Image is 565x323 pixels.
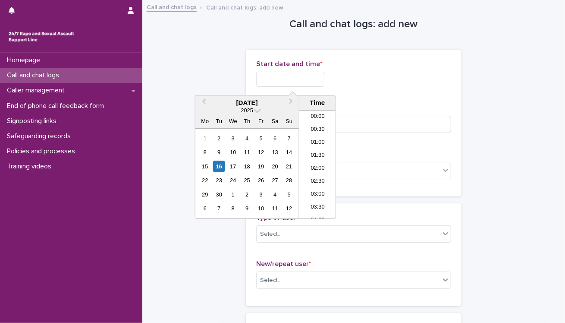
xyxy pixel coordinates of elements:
div: Select... [260,276,282,285]
div: Choose Tuesday, 7 October 2025 [213,203,225,214]
li: 02:00 [299,162,336,175]
p: Policies and processes [3,147,82,155]
div: Choose Saturday, 13 September 2025 [269,146,281,158]
div: Choose Friday, 10 October 2025 [255,203,267,214]
div: Choose Saturday, 6 September 2025 [269,133,281,144]
div: Choose Saturday, 4 October 2025 [269,189,281,200]
div: Choose Monday, 6 October 2025 [199,203,211,214]
div: Choose Thursday, 18 September 2025 [241,161,253,172]
div: Choose Wednesday, 24 September 2025 [227,174,239,186]
span: Type of user [256,214,298,221]
li: 00:00 [299,111,336,123]
div: Select... [260,230,282,239]
div: We [227,115,239,127]
div: Choose Friday, 5 September 2025 [255,133,267,144]
div: Choose Tuesday, 23 September 2025 [213,174,225,186]
div: Choose Friday, 19 September 2025 [255,161,267,172]
div: Choose Saturday, 11 October 2025 [269,203,281,214]
li: 03:00 [299,188,336,201]
li: 02:30 [299,175,336,188]
span: New/repeat user [256,260,311,267]
p: Call and chat logs [3,71,66,79]
p: Training videos [3,162,58,171]
div: Fr [255,115,267,127]
div: Choose Sunday, 28 September 2025 [283,174,295,186]
div: Choose Thursday, 25 September 2025 [241,174,253,186]
button: Previous Month [196,96,210,110]
div: Choose Thursday, 4 September 2025 [241,133,253,144]
li: 01:00 [299,136,336,149]
div: Choose Sunday, 14 September 2025 [283,146,295,158]
li: 03:30 [299,201,336,214]
div: Choose Tuesday, 9 September 2025 [213,146,225,158]
div: Choose Sunday, 7 September 2025 [283,133,295,144]
div: Choose Wednesday, 3 September 2025 [227,133,239,144]
div: Choose Friday, 3 October 2025 [255,189,267,200]
div: Choose Sunday, 21 September 2025 [283,161,295,172]
div: Choose Monday, 15 September 2025 [199,161,211,172]
p: End of phone call feedback form [3,102,111,110]
h1: Call and chat logs: add new [246,18,461,31]
p: Safeguarding records [3,132,78,140]
div: Choose Wednesday, 8 October 2025 [227,203,239,214]
p: Homepage [3,56,47,64]
li: 01:30 [299,149,336,162]
div: Choose Thursday, 9 October 2025 [241,203,253,214]
div: Choose Sunday, 12 October 2025 [283,203,295,214]
div: Choose Tuesday, 16 September 2025 [213,161,225,172]
div: Mo [199,115,211,127]
div: Tu [213,115,225,127]
p: Caller management [3,86,72,95]
div: Choose Wednesday, 10 September 2025 [227,146,239,158]
div: Choose Friday, 12 September 2025 [255,146,267,158]
div: Su [283,115,295,127]
div: month 2025-09 [198,131,296,215]
div: Choose Friday, 26 September 2025 [255,174,267,186]
div: Time [301,99,333,107]
li: 04:00 [299,214,336,227]
div: Choose Tuesday, 2 September 2025 [213,133,225,144]
div: Sa [269,115,281,127]
button: Next Month [285,96,299,110]
p: Signposting links [3,117,63,125]
div: Choose Thursday, 2 October 2025 [241,189,253,200]
div: Choose Sunday, 5 October 2025 [283,189,295,200]
div: Choose Tuesday, 30 September 2025 [213,189,225,200]
div: Choose Monday, 1 September 2025 [199,133,211,144]
div: Choose Monday, 22 September 2025 [199,174,211,186]
li: 00:30 [299,123,336,136]
div: Choose Thursday, 11 September 2025 [241,146,253,158]
div: Choose Saturday, 27 September 2025 [269,174,281,186]
span: Start date and time [256,60,322,67]
span: 2025 [241,107,253,114]
div: Choose Monday, 29 September 2025 [199,189,211,200]
div: [DATE] [195,99,299,107]
div: Choose Wednesday, 17 September 2025 [227,161,239,172]
div: Th [241,115,253,127]
img: rhQMoQhaT3yELyF149Cw [7,28,76,45]
a: Call and chat logs [147,2,197,12]
p: Call and chat logs: add new [206,2,283,12]
div: Choose Saturday, 20 September 2025 [269,161,281,172]
div: Choose Wednesday, 1 October 2025 [227,189,239,200]
div: Choose Monday, 8 September 2025 [199,146,211,158]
